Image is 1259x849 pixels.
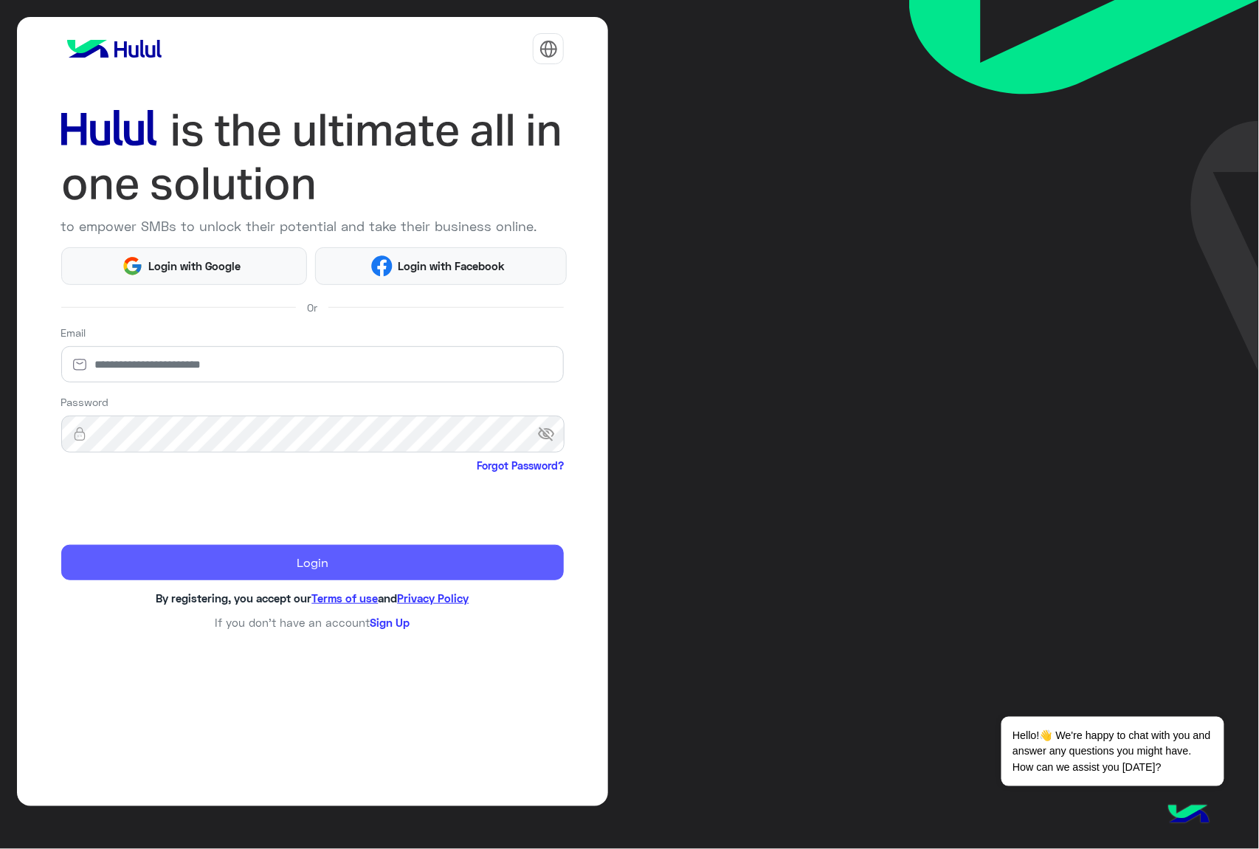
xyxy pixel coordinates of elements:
img: hululLoginTitle_EN.svg [61,103,565,211]
span: By registering, you accept our [156,591,311,605]
h6: If you don’t have an account [61,616,565,629]
p: to empower SMBs to unlock their potential and take their business online. [61,216,565,236]
span: Or [307,300,317,315]
label: Password [61,394,109,410]
span: Login with Facebook [393,258,511,275]
span: Login with Google [143,258,246,275]
a: Terms of use [311,591,378,605]
img: Google [122,255,143,277]
button: Login with Facebook [315,247,567,286]
button: Login [61,545,565,580]
label: Email [61,325,86,340]
a: Privacy Policy [397,591,469,605]
a: Sign Up [370,616,410,629]
img: tab [539,40,558,58]
img: email [61,357,98,372]
span: Hello!👋 We're happy to chat with you and answer any questions you might have. How can we assist y... [1001,717,1224,786]
span: visibility_off [538,421,565,447]
button: Login with Google [61,247,307,286]
img: hulul-logo.png [1163,790,1215,842]
span: and [378,591,397,605]
img: logo [61,34,168,63]
iframe: reCAPTCHA [61,476,286,534]
a: Forgot Password? [477,458,564,473]
img: lock [61,427,98,441]
img: Facebook [371,255,393,277]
